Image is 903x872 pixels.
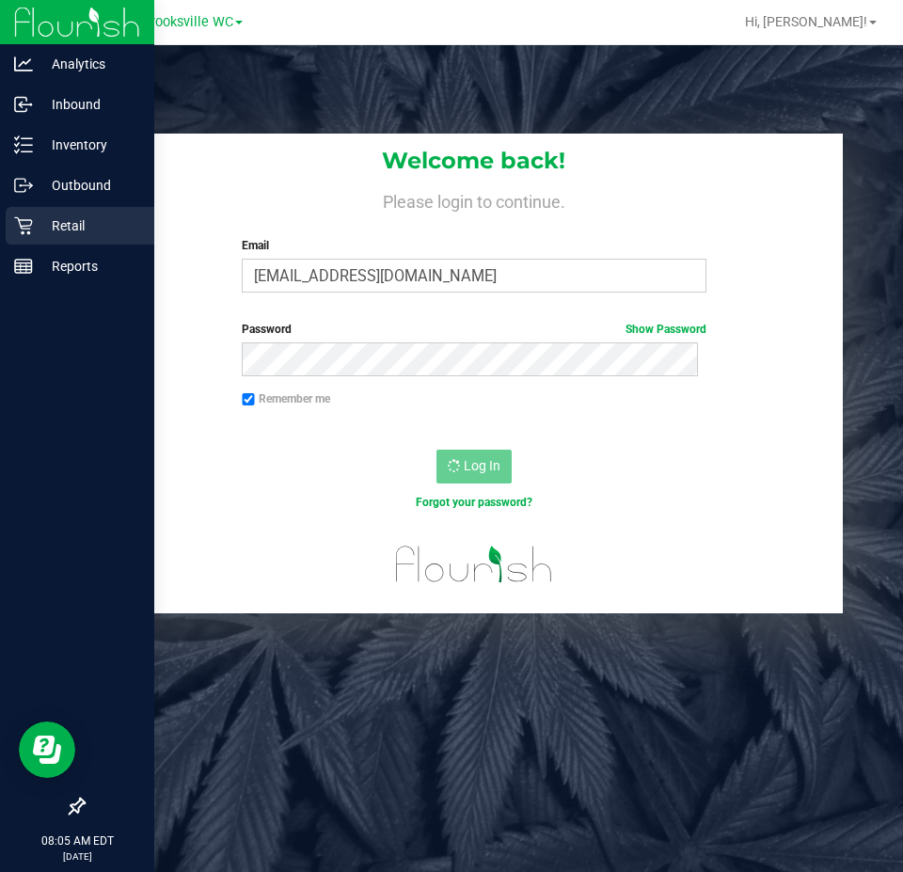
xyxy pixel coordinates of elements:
input: Remember me [242,393,255,406]
p: Retail [33,214,146,237]
p: Inventory [33,134,146,156]
inline-svg: Retail [14,216,33,235]
img: flourish_logo.svg [382,531,566,598]
p: Analytics [33,53,146,75]
label: Remember me [242,390,330,407]
p: Inbound [33,93,146,116]
h4: Please login to continue. [104,188,843,211]
iframe: Resource center [19,721,75,778]
inline-svg: Analytics [14,55,33,73]
inline-svg: Inbound [14,95,33,114]
button: Log In [436,450,512,484]
h1: Welcome back! [104,149,843,173]
span: Log In [464,458,500,473]
span: Password [242,323,292,336]
a: Show Password [626,323,706,336]
p: Outbound [33,174,146,197]
label: Email [242,237,705,254]
inline-svg: Outbound [14,176,33,195]
p: Reports [33,255,146,277]
inline-svg: Reports [14,257,33,276]
p: 08:05 AM EDT [8,832,146,849]
a: Forgot your password? [416,496,532,509]
span: Brooksville WC [142,14,233,30]
span: Hi, [PERSON_NAME]! [745,14,867,29]
p: [DATE] [8,849,146,864]
inline-svg: Inventory [14,135,33,154]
